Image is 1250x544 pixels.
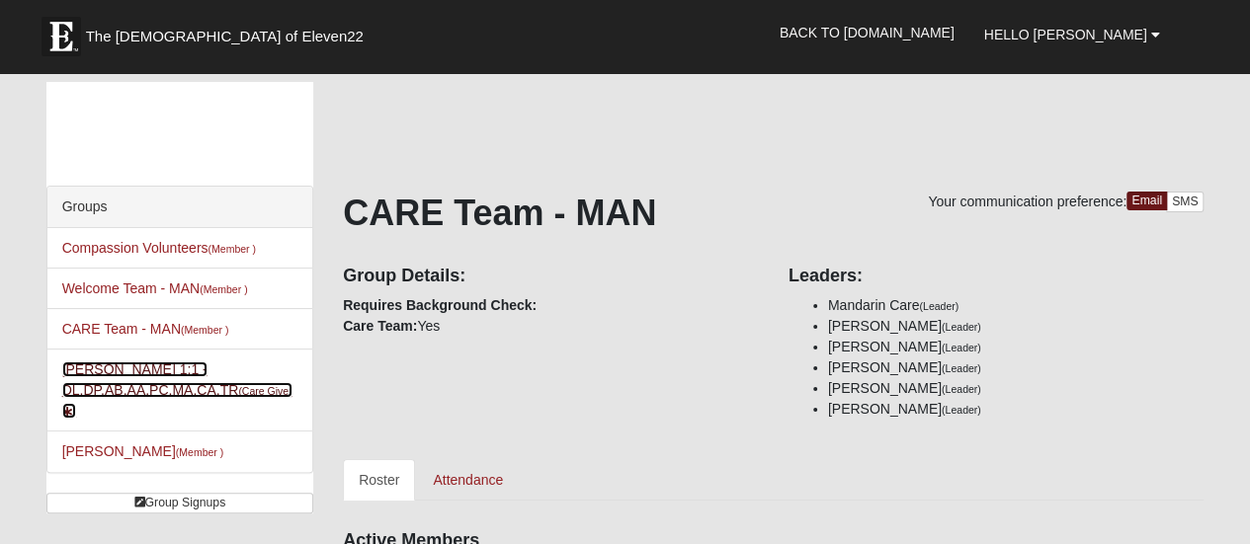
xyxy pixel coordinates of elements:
small: (Care Giver ) [62,385,292,418]
a: Roster [343,459,415,501]
a: The [DEMOGRAPHIC_DATA] of Eleven22 [32,7,427,56]
small: (Member ) [208,243,256,255]
li: [PERSON_NAME] [828,337,1205,357]
h1: CARE Team - MAN [343,192,1204,234]
small: (Member ) [176,446,223,458]
a: [PERSON_NAME](Member ) [62,443,224,459]
small: (Leader) [942,404,981,416]
a: Hello [PERSON_NAME] [969,10,1175,59]
h4: Group Details: [343,266,759,287]
li: Mandarin Care [828,295,1205,316]
a: SMS [1166,192,1205,212]
small: (Leader) [919,300,958,312]
div: Yes [328,252,774,337]
a: CARE Team - MAN(Member ) [62,321,229,337]
li: [PERSON_NAME] [828,378,1205,399]
a: Welcome Team - MAN(Member ) [62,280,248,296]
a: Compassion Volunteers(Member ) [62,240,256,256]
li: [PERSON_NAME] [828,357,1205,378]
a: Attendance [417,459,519,501]
small: (Member ) [200,283,247,295]
span: The [DEMOGRAPHIC_DATA] of Eleven22 [86,27,364,46]
div: Groups [47,187,312,228]
small: (Member ) [181,324,228,336]
a: Email [1126,192,1167,210]
li: [PERSON_NAME] [828,316,1205,337]
a: Group Signups [46,493,313,513]
a: [PERSON_NAME] 1:1 - DL,DP,AB,AA,PC,MA,CA,TR(Care Giver) [62,361,292,419]
span: Hello [PERSON_NAME] [984,27,1147,42]
small: (Leader) [942,383,981,395]
li: [PERSON_NAME] [828,399,1205,420]
small: (Leader) [942,321,981,333]
span: Your communication preference: [928,194,1126,209]
img: Eleven22 logo [42,17,81,56]
small: (Leader) [942,362,981,374]
strong: Requires Background Check: [343,297,537,313]
strong: Care Team: [343,318,417,334]
h4: Leaders: [789,266,1205,287]
a: Back to [DOMAIN_NAME] [765,8,969,57]
small: (Leader) [942,342,981,353]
